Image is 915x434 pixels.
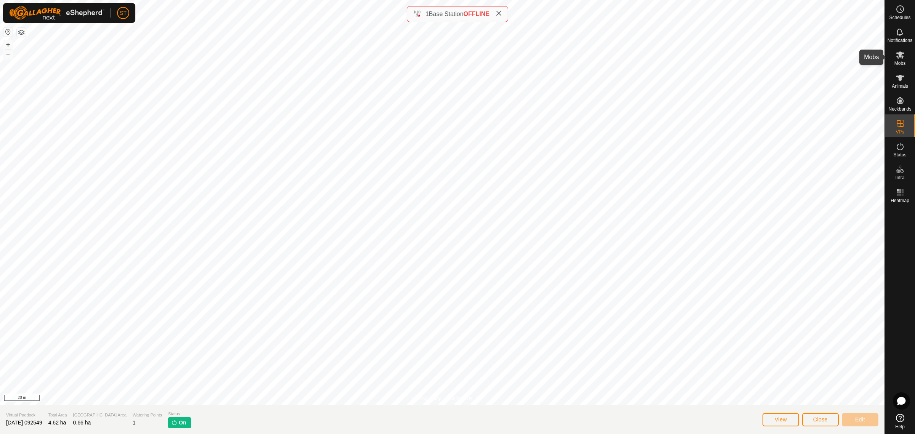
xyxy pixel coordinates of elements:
[895,175,904,180] span: Infra
[885,411,915,432] a: Help
[802,413,839,426] button: Close
[48,412,67,418] span: Total Area
[889,15,910,20] span: Schedules
[6,412,42,418] span: Virtual Paddock
[775,416,787,423] span: View
[48,420,66,426] span: 4.62 ha
[892,84,908,88] span: Animals
[412,395,441,402] a: Privacy Policy
[762,413,799,426] button: View
[888,38,912,43] span: Notifications
[6,420,42,426] span: [DATE] 092549
[895,424,905,429] span: Help
[168,411,191,417] span: Status
[891,198,909,203] span: Heatmap
[133,420,136,426] span: 1
[171,420,177,426] img: turn-on
[888,107,911,111] span: Neckbands
[813,416,828,423] span: Close
[842,413,878,426] button: Edit
[425,11,429,17] span: 1
[464,11,490,17] span: OFFLINE
[3,27,13,37] button: Reset Map
[894,61,905,66] span: Mobs
[450,395,472,402] a: Contact Us
[17,28,26,37] button: Map Layers
[855,416,865,423] span: Edit
[9,6,104,20] img: Gallagher Logo
[73,420,91,426] span: 0.66 ha
[133,412,162,418] span: Watering Points
[179,419,186,427] span: On
[3,40,13,49] button: +
[73,412,127,418] span: [GEOGRAPHIC_DATA] Area
[429,11,464,17] span: Base Station
[893,153,906,157] span: Status
[120,9,127,17] span: ST
[896,130,904,134] span: VPs
[3,50,13,59] button: –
